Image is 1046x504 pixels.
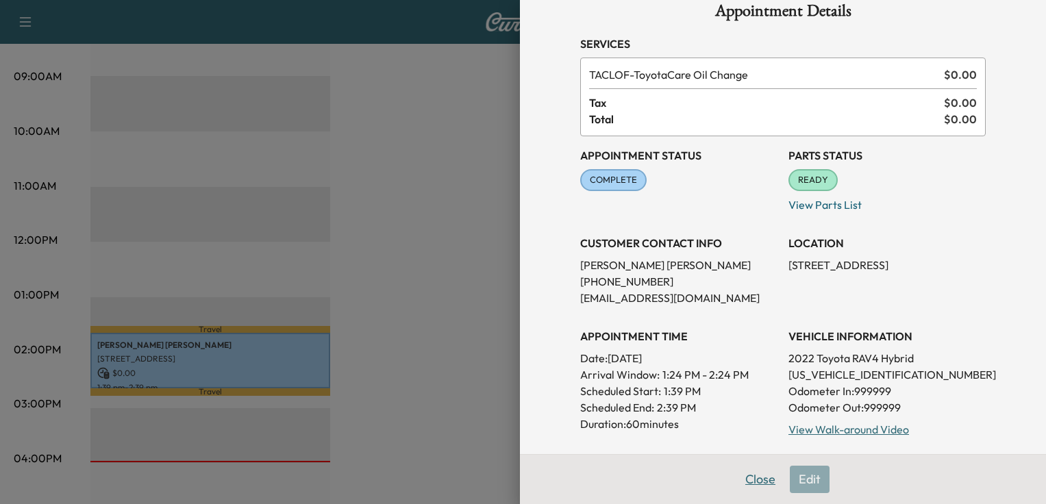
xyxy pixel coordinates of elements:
span: COMPLETE [582,173,645,187]
span: Total [589,111,944,127]
span: ToyotaCare Oil Change [589,66,938,83]
p: Scheduled Start: [580,383,661,399]
p: [PHONE_NUMBER] [580,273,777,290]
p: [PERSON_NAME] [PERSON_NAME] [580,257,777,273]
p: Date: [DATE] [580,350,777,366]
h3: Services [580,36,986,52]
span: 1:24 PM - 2:24 PM [662,366,749,383]
h3: APPOINTMENT TIME [580,328,777,344]
h3: Parts Status [788,147,986,164]
span: $ 0.00 [944,66,977,83]
p: [EMAIL_ADDRESS][DOMAIN_NAME] [580,290,777,306]
p: Odometer Out: 999999 [788,399,986,416]
a: View Walk-around Video [788,423,909,436]
button: Close [736,466,784,493]
p: 1:39 PM [664,383,701,399]
h3: LOCATION [788,235,986,251]
h3: VEHICLE INFORMATION [788,328,986,344]
span: Tax [589,94,944,111]
p: Duration: 60 minutes [580,416,777,432]
h1: Appointment Details [580,3,986,25]
span: $ 0.00 [944,94,977,111]
p: Arrival Window: [580,366,777,383]
p: 2022 Toyota RAV4 Hybrid [788,350,986,366]
p: Scheduled End: [580,399,654,416]
p: [STREET_ADDRESS] [788,257,986,273]
h3: CUSTOMER CONTACT INFO [580,235,777,251]
p: 2:39 PM [657,399,696,416]
h3: Appointment Status [580,147,777,164]
p: [US_VEHICLE_IDENTIFICATION_NUMBER] [788,366,986,383]
p: View Parts List [788,191,986,213]
p: Odometer In: 999999 [788,383,986,399]
span: $ 0.00 [944,111,977,127]
span: READY [790,173,836,187]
